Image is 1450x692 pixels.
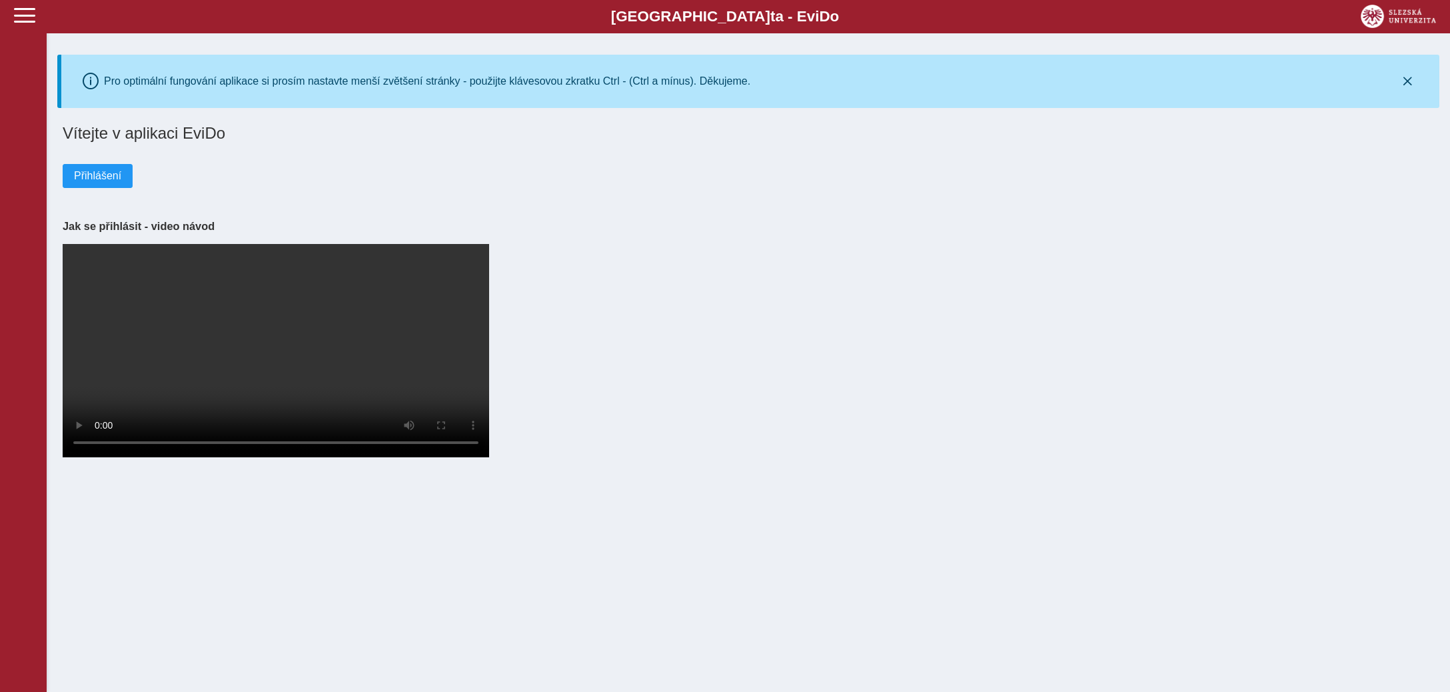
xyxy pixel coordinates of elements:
[104,75,750,87] div: Pro optimální fungování aplikace si prosím nastavte menší zvětšení stránky - použijte klávesovou ...
[819,8,830,25] span: D
[63,244,489,457] video: Your browser does not support the video tag.
[830,8,840,25] span: o
[63,124,1434,143] h1: Vítejte v aplikaci EviDo
[770,8,775,25] span: t
[40,8,1410,25] b: [GEOGRAPHIC_DATA] a - Evi
[63,164,133,188] button: Přihlášení
[63,220,1434,233] h3: Jak se přihlásit - video návod
[1361,5,1436,28] img: logo_web_su.png
[74,170,121,182] span: Přihlášení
